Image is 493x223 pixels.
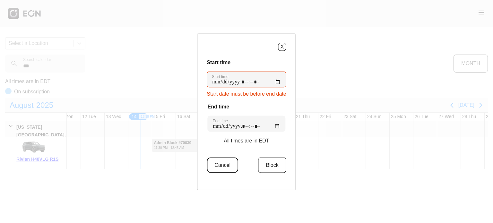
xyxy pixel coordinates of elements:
label: End time [213,118,228,123]
div: Start date must be before end date [207,87,286,98]
h3: End time [208,103,286,110]
h3: Start time [207,58,286,66]
button: Cancel [207,157,238,173]
button: X [278,43,286,51]
p: All times are in EDT [224,137,269,144]
label: Start time [212,74,228,79]
button: Block [258,157,286,173]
